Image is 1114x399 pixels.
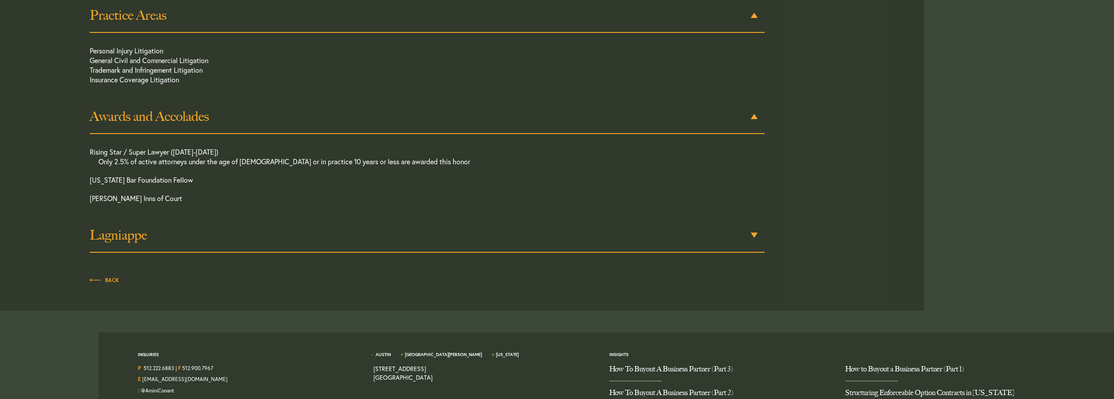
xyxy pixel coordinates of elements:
span: Only 2.5% of active attorneys under the age of [DEMOGRAPHIC_DATA] or in practice 10 years or less... [98,157,697,166]
a: Insights [609,352,629,357]
span: | [176,364,177,374]
a: [US_STATE] [496,352,519,357]
a: Back [90,275,119,284]
h3: Awards and Accolades [90,109,765,124]
p: [PERSON_NAME] Inns of Court [90,189,697,208]
a: Austin [376,352,391,357]
a: How to Buyout a Business Partner (Part 1) [845,364,1068,381]
a: 512.900.7967 [182,365,213,371]
strong: P [138,365,141,371]
p: Rising Star / Super Lawyer ([DATE]-[DATE]) [90,147,697,171]
a: [GEOGRAPHIC_DATA][PERSON_NAME] [405,352,482,357]
h3: Lagniappe [90,227,765,243]
a: How To Buyout A Business Partner (Part 3) [609,364,832,381]
h3: Practice Areas [90,7,765,23]
span: Inquiries [138,352,159,364]
p: [US_STATE] Bar Foundation Fellow [90,171,697,189]
strong: E [138,376,141,382]
p: Personal Injury Litigation General Civil and Commercial Litigation Trademark and Infringement Lit... [90,46,697,89]
a: Follow us on Twitter [141,387,174,394]
strong: F [178,365,181,371]
a: View on map [373,364,432,381]
a: Email Us [142,376,228,382]
span: Back [90,278,119,283]
a: Call us at 5122226883 [144,365,174,371]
